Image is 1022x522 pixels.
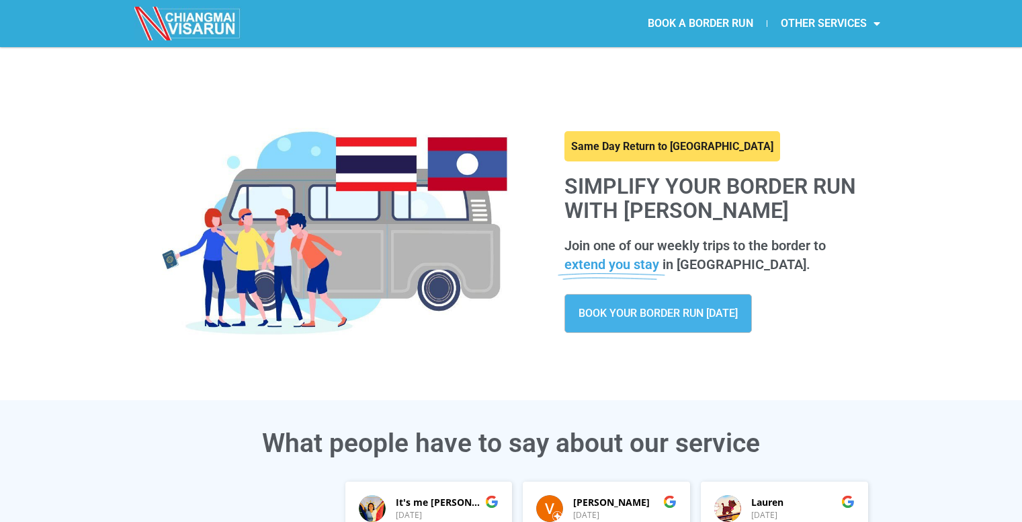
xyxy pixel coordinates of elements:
div: [DATE] [751,510,855,521]
img: Google [485,495,499,509]
div: [DATE] [396,510,499,521]
img: Victor A profile picture [536,495,563,522]
span: in [GEOGRAPHIC_DATA]. [663,256,810,272]
div: [DATE] [573,510,677,521]
a: BOOK A BORDER RUN [634,8,767,39]
div: Lauren [751,496,855,509]
img: Lauren profile picture [714,495,741,522]
img: It's me Nona G. profile picture [359,495,386,522]
h3: What people have to say about our service [135,431,888,457]
nav: Menu [511,8,894,39]
img: Google [663,495,677,509]
div: It's me [PERSON_NAME] [396,496,499,509]
span: Join one of our weekly trips to the border to [564,237,826,254]
h1: Simplify your border run with [PERSON_NAME] [564,175,874,222]
a: OTHER SERVICES [767,8,894,39]
div: [PERSON_NAME] [573,496,677,509]
a: BOOK YOUR BORDER RUN [DATE] [564,294,752,333]
span: BOOK YOUR BORDER RUN [DATE] [579,308,738,319]
img: Google [841,495,855,509]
